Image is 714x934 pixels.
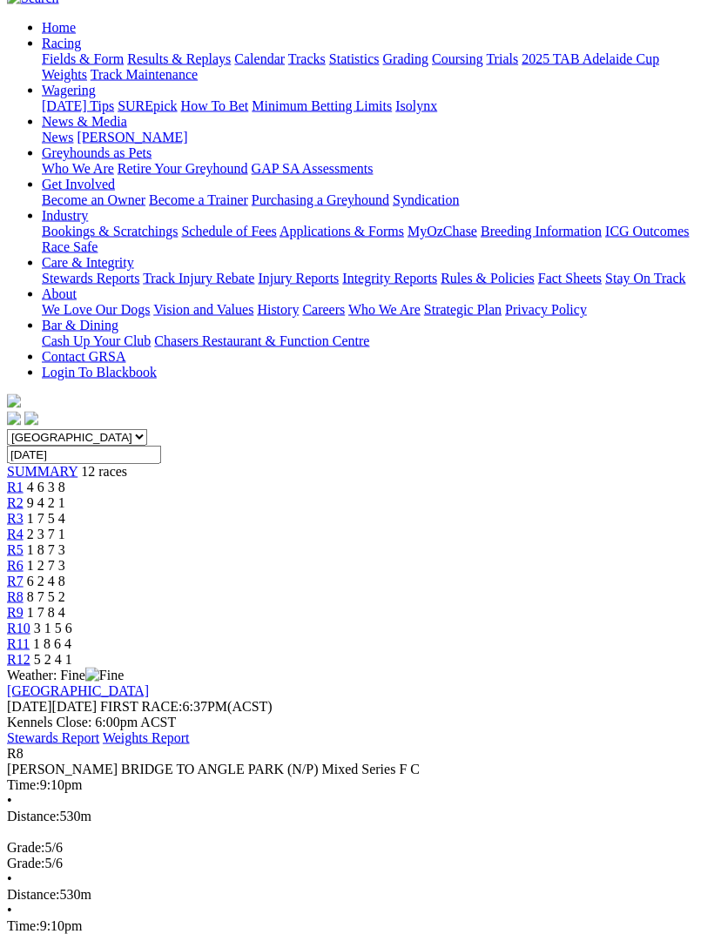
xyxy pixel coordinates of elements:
span: 5 2 4 1 [34,652,72,667]
a: R5 [7,542,24,557]
a: R3 [7,511,24,526]
span: Distance: [7,887,59,902]
a: R9 [7,605,24,620]
a: SUREpick [118,98,177,113]
a: Racing [42,36,81,50]
a: History [257,302,299,317]
a: Injury Reports [258,271,339,286]
a: Rules & Policies [441,271,535,286]
a: Weights [42,67,87,82]
a: [DATE] Tips [42,98,114,113]
div: Racing [42,51,707,83]
a: Breeding Information [481,224,602,239]
a: Stay On Track [605,271,685,286]
span: • [7,793,12,808]
span: 9 4 2 1 [27,495,65,510]
div: Wagering [42,98,707,114]
a: Who We Are [42,161,114,176]
a: Vision and Values [153,302,253,317]
a: Login To Blackbook [42,365,157,380]
a: Minimum Betting Limits [252,98,392,113]
a: 2025 TAB Adelaide Cup [522,51,659,66]
a: R2 [7,495,24,510]
a: Cash Up Your Club [42,333,151,348]
a: Track Maintenance [91,67,198,82]
div: 530m [7,809,707,824]
span: Time: [7,777,40,792]
div: Greyhounds as Pets [42,161,707,177]
a: Isolynx [395,98,437,113]
a: News & Media [42,114,127,129]
a: Tracks [288,51,326,66]
div: 9:10pm [7,777,707,793]
a: Chasers Restaurant & Function Centre [154,333,369,348]
a: Schedule of Fees [181,224,276,239]
div: [PERSON_NAME] BRIDGE TO ANGLE PARK (N/P) Mixed Series F C [7,762,707,777]
div: About [42,302,707,318]
a: R1 [7,480,24,494]
a: Stewards Reports [42,271,139,286]
span: [DATE] [7,699,52,714]
a: Race Safe [42,239,98,254]
span: Grade: [7,840,45,855]
img: facebook.svg [7,412,21,426]
a: News [42,130,73,144]
a: R7 [7,574,24,588]
a: About [42,286,77,301]
a: R11 [7,636,30,651]
img: twitter.svg [24,412,38,426]
a: Home [42,20,76,35]
div: 5/6 [7,840,707,856]
a: Wagering [42,83,96,97]
span: • [7,871,12,886]
span: 12 races [81,464,127,479]
span: Distance: [7,809,59,823]
div: Get Involved [42,192,707,208]
span: 1 7 8 4 [27,605,65,620]
a: ICG Outcomes [605,224,689,239]
a: GAP SA Assessments [252,161,374,176]
a: R6 [7,558,24,573]
img: logo-grsa-white.png [7,394,21,408]
a: Calendar [234,51,285,66]
a: Privacy Policy [505,302,587,317]
input: Select date [7,446,161,464]
a: Get Involved [42,177,115,192]
span: 1 8 7 3 [27,542,65,557]
a: R8 [7,589,24,604]
div: Kennels Close: 6:00pm ACST [7,715,707,730]
a: Results & Replays [127,51,231,66]
a: Weights Report [103,730,190,745]
div: 5/6 [7,856,707,871]
a: R12 [7,652,30,667]
a: Track Injury Rebate [143,271,254,286]
span: • [7,903,12,917]
div: Care & Integrity [42,271,707,286]
span: R10 [7,621,30,635]
span: 2 3 7 1 [27,527,65,541]
span: 8 7 5 2 [27,589,65,604]
a: Contact GRSA [42,349,125,364]
a: Applications & Forms [280,224,404,239]
a: Fact Sheets [538,271,602,286]
a: Careers [302,302,345,317]
a: Fields & Form [42,51,124,66]
a: SUMMARY [7,464,77,479]
div: News & Media [42,130,707,145]
a: Retire Your Greyhound [118,161,248,176]
span: R8 [7,746,24,761]
span: 4 6 3 8 [27,480,65,494]
a: Trials [486,51,518,66]
span: R4 [7,527,24,541]
img: Fine [85,668,124,683]
a: Stewards Report [7,730,99,745]
span: 1 2 7 3 [27,558,65,573]
a: Grading [383,51,428,66]
div: Bar & Dining [42,333,707,349]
